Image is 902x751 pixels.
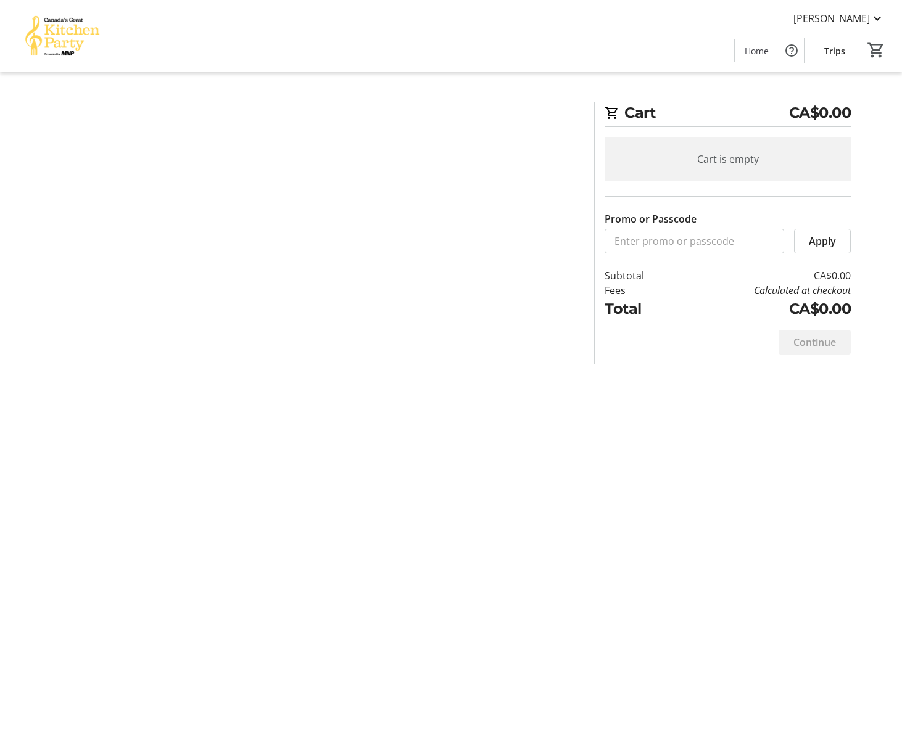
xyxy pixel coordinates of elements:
[865,39,887,61] button: Cart
[814,39,855,62] a: Trips
[779,38,804,63] button: Help
[7,5,117,67] img: Canada’s Great Kitchen Party's Logo
[794,229,851,253] button: Apply
[745,44,769,57] span: Home
[735,39,779,62] a: Home
[793,11,870,26] span: [PERSON_NAME]
[605,283,676,298] td: Fees
[789,102,851,124] span: CA$0.00
[824,44,845,57] span: Trips
[676,298,851,320] td: CA$0.00
[605,298,676,320] td: Total
[605,229,784,253] input: Enter promo or passcode
[676,268,851,283] td: CA$0.00
[605,211,697,226] label: Promo or Passcode
[784,9,895,28] button: [PERSON_NAME]
[605,102,851,127] h2: Cart
[605,268,676,283] td: Subtotal
[676,283,851,298] td: Calculated at checkout
[809,234,836,248] span: Apply
[605,137,851,181] div: Cart is empty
